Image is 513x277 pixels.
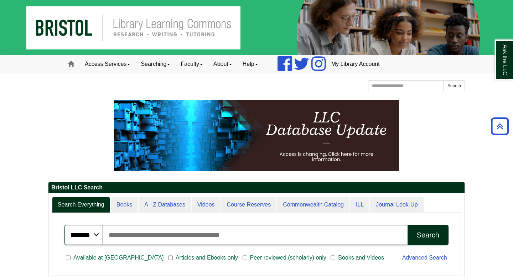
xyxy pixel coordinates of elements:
div: Search [417,231,439,239]
a: Access Services [79,55,135,73]
span: Articles and Ebooks only [173,254,241,262]
a: Journal Look-Up [370,197,423,213]
a: Faculty [175,55,208,73]
input: Peer reviewed (scholarly) only [243,255,247,261]
button: Search [408,225,449,245]
span: Books and Videos [335,254,387,262]
input: Articles and Ebooks only [168,255,173,261]
a: Help [237,55,263,73]
img: HTML tutorial [114,100,399,171]
input: Available at [GEOGRAPHIC_DATA] [66,255,71,261]
input: Books and Videos [331,255,335,261]
a: Videos [192,197,221,213]
a: Search Everything [52,197,110,213]
a: A - Z Databases [139,197,191,213]
span: Peer reviewed (scholarly) only [247,254,329,262]
a: Course Reserves [221,197,277,213]
a: Advanced Search [402,255,447,261]
a: ILL [350,197,369,213]
button: Search [444,80,465,91]
a: Searching [135,55,175,73]
a: About [208,55,237,73]
a: Books [111,197,138,213]
h2: Bristol LLC Search [48,182,465,193]
span: Available at [GEOGRAPHIC_DATA] [71,254,166,262]
a: My Library Account [326,55,385,73]
a: Commonwealth Catalog [277,197,349,213]
a: Back to Top [488,121,511,131]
